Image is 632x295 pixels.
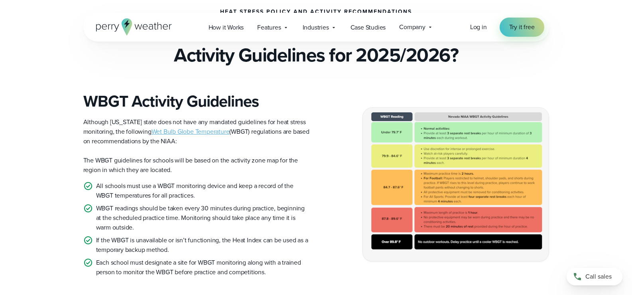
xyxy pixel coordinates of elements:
[509,22,535,32] span: Try it free
[96,181,310,200] p: All schools must use a WBGT monitoring device and keep a record of the WBGT temperatures for all ...
[83,22,549,66] h2: What are the NIAA Heat Stress Activity Guidelines for 2025/2026?
[470,22,487,32] a: Log in
[96,204,310,232] p: WBGT readings should be taken every 30 minutes during practice, beginning at the scheduled practi...
[567,268,622,285] a: Call sales
[303,23,329,32] span: Industries
[209,23,244,32] span: How it Works
[344,19,393,36] a: Case Studies
[202,19,251,36] a: How it Works
[585,272,612,281] span: Call sales
[83,156,310,175] p: The WBGT guidelines for schools will be based on the activity zone map for the region in which th...
[470,22,487,32] span: Log in
[220,9,412,15] h3: Heat Stress Policy and Activity Recommendations
[83,117,310,146] p: Although [US_STATE] state does not have any mandated guidelines for heat stress monitoring, the f...
[363,108,549,261] img: Nevada NIAA WBGT Guidelines
[96,258,310,277] p: Each school must designate a site for WBGT monitoring along with a trained person to monitor the ...
[83,92,310,111] h3: WBGT Activity Guidelines
[399,22,425,32] span: Company
[500,18,544,37] a: Try it free
[96,236,310,255] p: If the WBGT is unavailable or isn’t functioning, the Heat Index can be used as a temporary backup...
[152,127,230,136] a: Wet Bulb Globe Temperature
[257,23,281,32] span: Features
[350,23,386,32] span: Case Studies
